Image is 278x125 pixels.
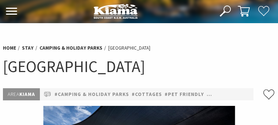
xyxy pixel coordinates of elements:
[3,56,275,77] h1: [GEOGRAPHIC_DATA]
[132,90,162,99] a: #Cottages
[94,4,138,19] img: Kiama Logo
[22,45,34,51] a: Stay
[8,91,19,97] span: Area
[165,90,204,99] a: #Pet Friendly
[3,45,16,51] a: Home
[108,44,150,52] li: [GEOGRAPHIC_DATA]
[3,88,40,100] p: Kiama
[55,90,129,99] a: #Camping & Holiday Parks
[40,45,102,51] a: Camping & Holiday Parks
[207,90,253,99] a: #Self Contained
